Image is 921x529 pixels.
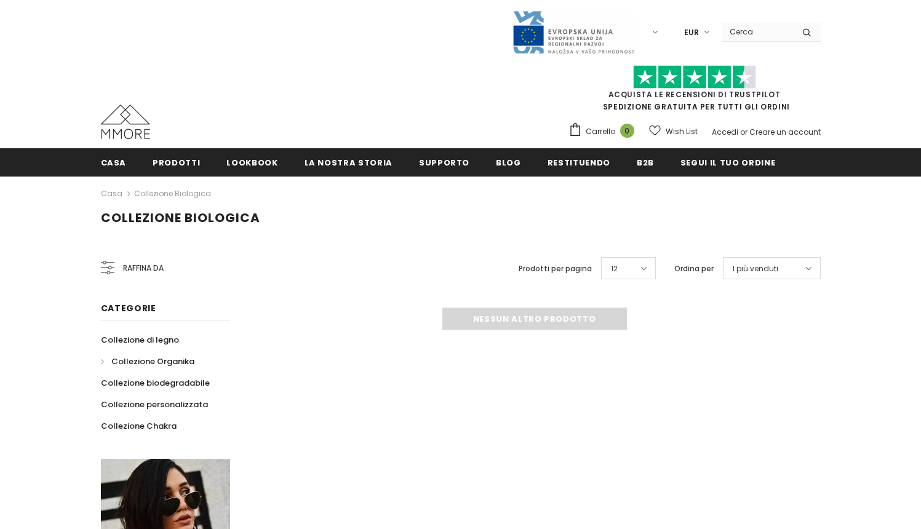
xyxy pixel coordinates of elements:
[568,71,821,112] span: SPEDIZIONE GRATUITA PER TUTTI GLI ORDINI
[733,263,778,275] span: I più venduti
[226,157,277,169] span: Lookbook
[712,127,738,137] a: Accedi
[649,121,698,142] a: Wish List
[101,105,150,139] img: Casi MMORE
[111,356,194,367] span: Collezione Organika
[740,127,748,137] span: or
[101,329,179,351] a: Collezione di legno
[101,148,127,176] a: Casa
[419,148,469,176] a: supporto
[674,263,714,275] label: Ordina per
[101,377,210,389] span: Collezione biodegradabile
[153,157,200,169] span: Prodotti
[101,420,177,432] span: Collezione Chakra
[101,415,177,437] a: Collezione Chakra
[153,148,200,176] a: Prodotti
[512,26,635,37] a: Javni Razpis
[101,399,208,410] span: Collezione personalizzata
[101,334,179,346] span: Collezione di legno
[496,157,521,169] span: Blog
[680,157,775,169] span: Segui il tuo ordine
[101,351,194,372] a: Collezione Organika
[512,10,635,55] img: Javni Razpis
[519,263,592,275] label: Prodotti per pagina
[680,148,775,176] a: Segui il tuo ordine
[568,122,640,141] a: Carrello 0
[666,125,698,138] span: Wish List
[305,157,393,169] span: La nostra storia
[548,148,610,176] a: Restituendo
[608,89,781,100] a: Acquista le recensioni di TrustPilot
[722,23,793,41] input: Search Site
[101,302,156,314] span: Categorie
[684,26,699,39] span: EUR
[637,148,654,176] a: B2B
[101,186,122,201] a: Casa
[548,157,610,169] span: Restituendo
[134,188,211,199] a: Collezione biologica
[226,148,277,176] a: Lookbook
[633,65,756,89] img: Fidati di Pilot Stars
[101,157,127,169] span: Casa
[101,209,260,226] span: Collezione biologica
[419,157,469,169] span: supporto
[611,263,618,275] span: 12
[637,157,654,169] span: B2B
[101,394,208,415] a: Collezione personalizzata
[123,261,164,275] span: Raffina da
[749,127,821,137] a: Creare un account
[620,124,634,138] span: 0
[101,372,210,394] a: Collezione biodegradabile
[305,148,393,176] a: La nostra storia
[496,148,521,176] a: Blog
[586,125,615,138] span: Carrello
